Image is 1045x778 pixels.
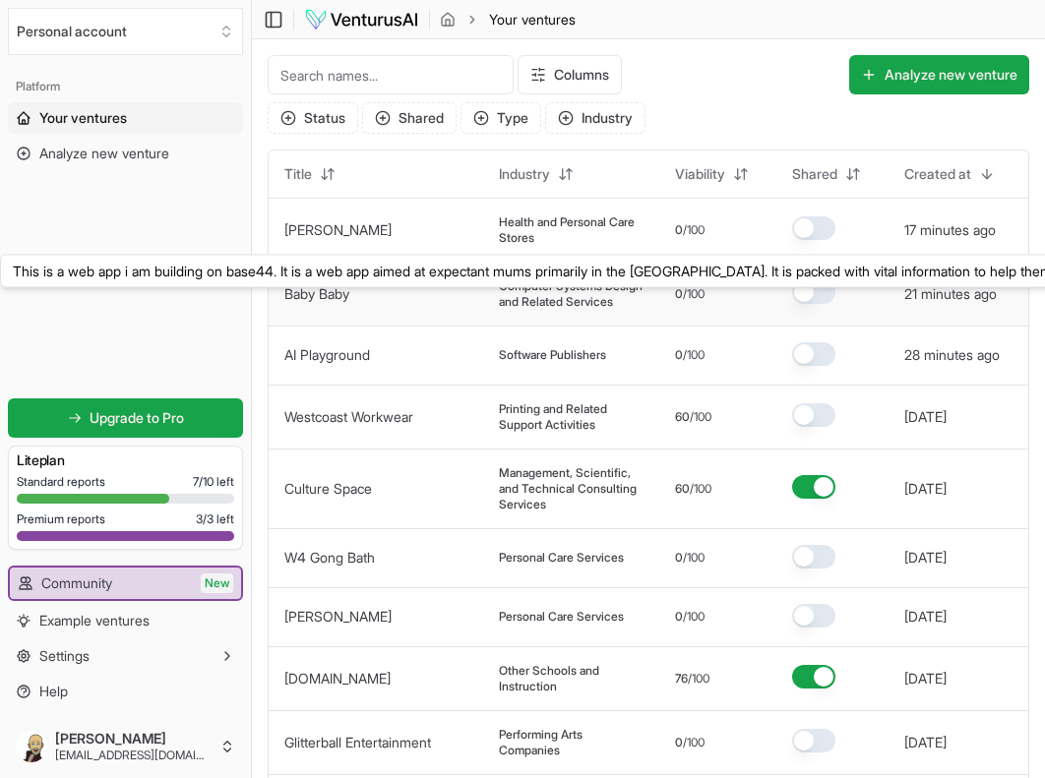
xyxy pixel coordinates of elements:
span: [PERSON_NAME] [55,730,212,748]
img: ACg8ocKEFkU4TpW7llzeghxFKMHNs_OkWP69nBfPYv8_vezktYlEDk1wqQ=s96-c [16,731,47,762]
span: 60 [675,409,690,425]
a: CommunityNew [10,568,241,599]
span: 0 [675,347,683,363]
a: Analyze new venture [8,138,243,169]
span: Health and Personal Care Stores [499,214,644,246]
span: 76 [675,671,688,687]
span: /100 [683,347,705,363]
span: 0 [675,550,683,566]
span: /100 [683,222,705,238]
a: Glitterball Entertainment [284,734,431,750]
span: Standard reports [17,474,105,490]
a: [PERSON_NAME] [284,221,392,238]
span: Performing Arts Companies [499,727,644,758]
span: Computer Systems Design and Related Services [499,278,644,310]
span: 0 [675,286,683,302]
span: Your ventures [489,10,576,30]
span: Personal Care Services [499,550,624,566]
button: W4 Gong Bath [284,548,375,568]
button: Select an organization [8,8,243,55]
span: /100 [683,286,705,302]
a: AI Playground [284,346,370,363]
span: 7 / 10 left [193,474,234,490]
span: Printing and Related Support Activities [499,401,644,433]
button: [PERSON_NAME] [284,220,392,240]
span: Community [41,573,112,593]
span: Personal Care Services [499,609,624,625]
button: Shared [362,102,457,134]
button: [DATE] [904,479,947,499]
span: 0 [675,222,683,238]
button: Culture Space [284,479,372,499]
span: Viability [675,164,725,184]
a: Help [8,676,243,707]
button: AI Playground [284,345,370,365]
span: /100 [688,671,709,687]
span: 3 / 3 left [196,511,234,527]
span: Created at [904,164,971,184]
nav: breadcrumb [440,10,576,30]
a: Example ventures [8,605,243,636]
a: Your ventures [8,102,243,134]
button: [DATE] [904,407,947,427]
button: Westcoast Workwear [284,407,413,427]
img: logo [304,8,419,31]
button: Settings [8,640,243,672]
span: /100 [690,481,711,497]
span: /100 [683,735,705,750]
button: [DOMAIN_NAME] [284,669,391,688]
span: Shared [792,164,837,184]
button: Baby Baby [284,284,349,304]
button: Status [268,102,358,134]
button: Created at [892,158,1007,190]
a: Westcoast Workwear [284,408,413,425]
span: Settings [39,646,90,666]
button: Industry [545,102,645,134]
button: Analyze new venture [849,55,1029,94]
button: Shared [780,158,873,190]
button: Industry [487,158,585,190]
span: [EMAIL_ADDRESS][DOMAIN_NAME] [55,748,212,763]
a: [PERSON_NAME] [284,608,392,625]
button: [PERSON_NAME] [284,607,392,627]
button: [DATE] [904,607,947,627]
h3: Lite plan [17,450,234,470]
span: Example ventures [39,611,150,630]
button: Columns [518,55,622,94]
span: Industry [499,164,550,184]
span: Software Publishers [499,347,606,363]
span: /100 [683,550,705,566]
button: Glitterball Entertainment [284,733,431,752]
span: 60 [675,481,690,497]
a: Baby Baby [284,285,349,302]
button: Viability [663,158,761,190]
button: [DATE] [904,669,947,688]
span: /100 [683,609,705,625]
button: [DATE] [904,548,947,568]
button: Title [273,158,347,190]
span: Your ventures [39,108,127,128]
button: [PERSON_NAME][EMAIL_ADDRESS][DOMAIN_NAME] [8,723,243,770]
span: /100 [690,409,711,425]
button: 21 minutes ago [904,284,997,304]
a: [DOMAIN_NAME] [284,670,391,687]
span: Help [39,682,68,701]
button: [DATE] [904,733,947,752]
span: 0 [675,609,683,625]
button: 17 minutes ago [904,220,996,240]
button: Type [461,102,541,134]
a: W4 Gong Bath [284,549,375,566]
span: Management, Scientific, and Technical Consulting Services [499,465,644,512]
span: Analyze new venture [39,144,169,163]
a: Upgrade to Pro [8,398,243,438]
span: Other Schools and Instruction [499,663,644,694]
button: 28 minutes ago [904,345,1000,365]
div: Platform [8,71,243,102]
span: 0 [675,735,683,750]
span: Title [284,164,312,184]
a: Culture Space [284,480,372,497]
span: New [201,573,233,593]
span: Upgrade to Pro [90,408,184,428]
span: Premium reports [17,511,105,527]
